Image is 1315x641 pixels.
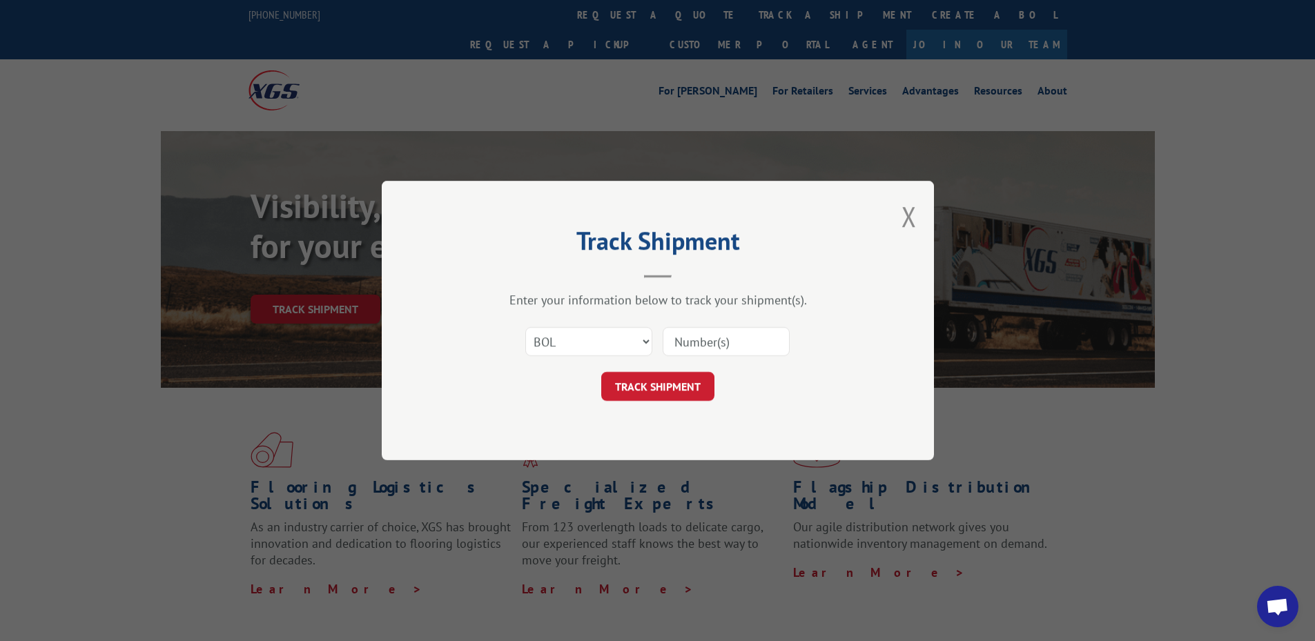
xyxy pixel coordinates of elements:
button: Close modal [902,198,917,235]
div: Enter your information below to track your shipment(s). [451,292,865,308]
h2: Track Shipment [451,231,865,257]
input: Number(s) [663,327,790,356]
a: Open chat [1257,586,1298,627]
button: TRACK SHIPMENT [601,372,714,401]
